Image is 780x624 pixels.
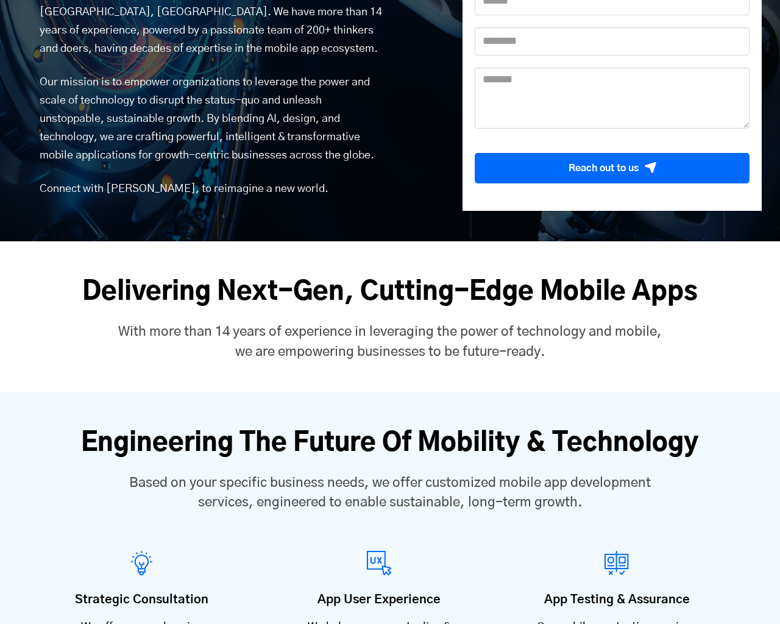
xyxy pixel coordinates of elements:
[475,153,750,183] button: Reach out to us
[112,322,668,362] p: With more than 14 years of experience in leveraging the power of technology and mobile, we are em...
[525,586,709,608] h3: App Testing & Assurance
[49,586,233,608] h3: Strategic Consultation
[43,413,737,461] h2: Engineering The Future Of Mobility & Technology
[287,586,471,608] h3: App User Experience
[112,473,668,513] p: Based on your specific business needs, we offer customized mobile app development services, engin...
[40,73,384,165] p: Our mission is to empower organizations to leverage the power and scale of technology to disrupt ...
[43,262,737,310] h2: Delivering Next-Gen, Cutting-Edge Mobile Apps
[40,180,384,198] p: Connect with [PERSON_NAME], to reimagine a new world.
